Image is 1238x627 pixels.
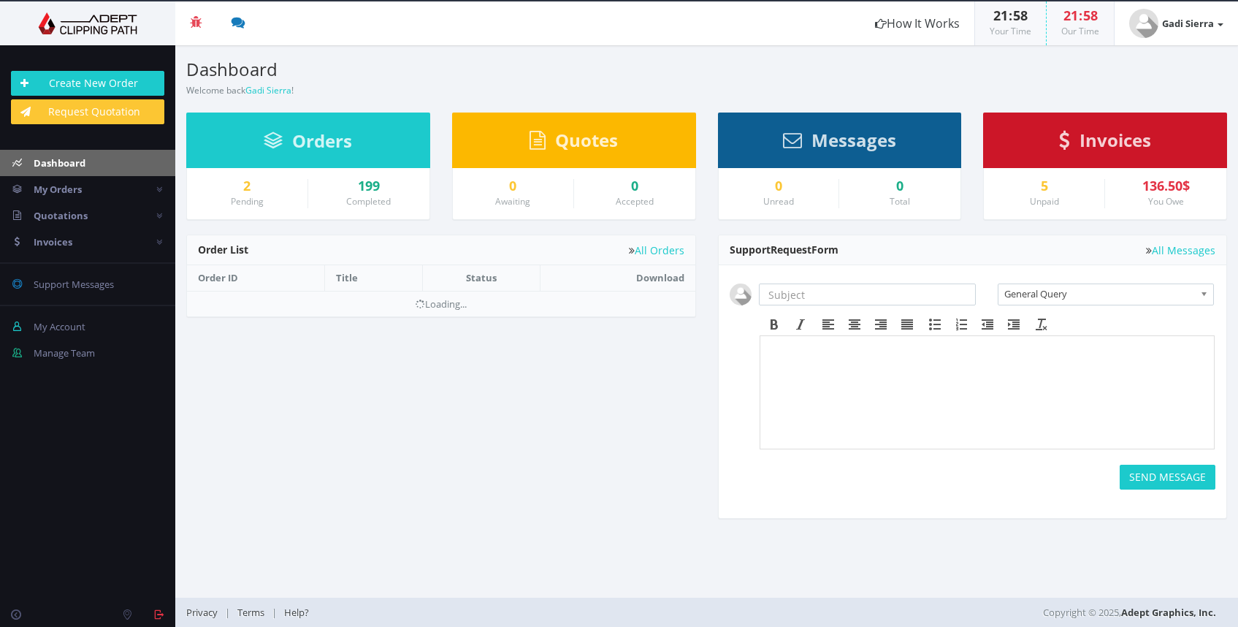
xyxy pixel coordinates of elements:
[186,84,294,96] small: Welcome back !
[993,7,1008,24] span: 21
[555,128,618,152] span: Quotes
[811,128,896,152] span: Messages
[1083,7,1098,24] span: 58
[730,179,828,194] a: 0
[1013,7,1028,24] span: 58
[890,195,910,208] small: Total
[1061,25,1099,37] small: Our Time
[346,195,391,208] small: Completed
[11,12,164,34] img: Adept Graphics
[34,183,82,196] span: My Orders
[34,235,72,248] span: Invoices
[530,137,618,150] a: Quotes
[1078,7,1083,24] span: :
[198,243,248,256] span: Order List
[264,137,352,151] a: Orders
[245,84,291,96] a: Gadi Sierra
[1008,7,1013,24] span: :
[868,315,894,334] div: Align right
[34,320,85,333] span: My Account
[187,291,695,316] td: Loading...
[186,598,880,627] div: | |
[1162,17,1214,30] strong: Gadi Sierra
[230,606,272,619] a: Terms
[34,278,114,291] span: Support Messages
[763,195,794,208] small: Unread
[186,606,225,619] a: Privacy
[815,315,841,334] div: Align left
[464,179,562,194] a: 0
[186,60,696,79] h3: Dashboard
[783,137,896,150] a: Messages
[231,195,264,208] small: Pending
[11,99,164,124] a: Request Quotation
[1116,179,1215,194] div: 136.50$
[1148,195,1184,208] small: You Owe
[1043,605,1216,620] span: Copyright © 2025,
[540,265,695,291] th: Download
[585,179,684,194] a: 0
[1115,1,1238,45] a: Gadi Sierra
[198,179,297,194] a: 2
[422,265,540,291] th: Status
[292,129,352,153] span: Orders
[1030,195,1059,208] small: Unpaid
[1121,606,1216,619] a: Adept Graphics, Inc.
[495,195,530,208] small: Awaiting
[761,315,787,334] div: Bold
[1129,9,1158,38] img: user_default.jpg
[1080,128,1151,152] span: Invoices
[850,179,949,194] div: 0
[841,315,868,334] div: Align center
[1004,284,1194,303] span: General Query
[1059,137,1151,150] a: Invoices
[277,606,316,619] a: Help?
[860,1,974,45] a: How It Works
[1146,245,1215,256] a: All Messages
[1028,315,1055,334] div: Clear formatting
[34,346,95,360] span: Manage Team
[319,179,419,194] a: 199
[760,336,1215,449] iframe: Rich Text Area. Press ALT-F9 for menu. Press ALT-F10 for toolbar. Press ALT-0 for help
[187,265,324,291] th: Order ID
[1063,7,1078,24] span: 21
[787,315,814,334] div: Italic
[995,179,1093,194] a: 5
[730,284,752,305] img: user_default.jpg
[948,315,974,334] div: Numbered list
[894,315,920,334] div: Justify
[922,315,948,334] div: Bullet list
[1001,315,1027,334] div: Increase indent
[11,71,164,96] a: Create New Order
[759,284,977,305] input: Subject
[616,195,654,208] small: Accepted
[990,25,1031,37] small: Your Time
[629,245,684,256] a: All Orders
[324,265,422,291] th: Title
[730,243,838,256] span: Support Form
[1120,465,1215,490] button: SEND MESSAGE
[34,156,85,170] span: Dashboard
[34,209,88,222] span: Quotations
[771,243,811,256] span: Request
[974,315,1001,334] div: Decrease indent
